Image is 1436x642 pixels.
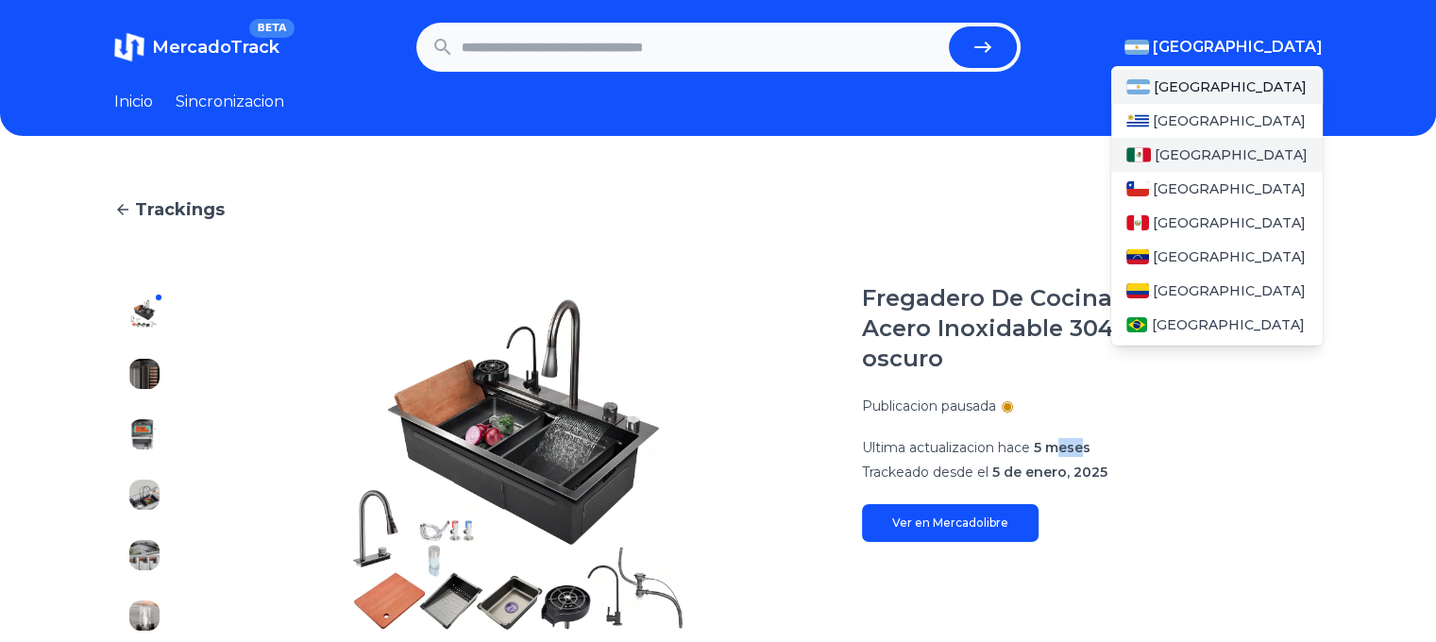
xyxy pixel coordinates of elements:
img: Fregadero De Cocina Bokoptyr-BXGSC Acero Inoxidable 304 80x45x22cm Gris oscuro [129,480,160,510]
span: 5 de enero, 2025 [992,464,1107,481]
img: Fregadero De Cocina Bokoptyr-BXGSC Acero Inoxidable 304 80x45x22cm Gris oscuro [129,600,160,631]
a: Chile[GEOGRAPHIC_DATA] [1111,172,1323,206]
a: Inicio [114,91,153,113]
img: Peru [1126,215,1149,230]
span: [GEOGRAPHIC_DATA] [1155,145,1308,164]
span: 5 meses [1034,439,1090,456]
span: [GEOGRAPHIC_DATA] [1153,213,1306,232]
a: Venezuela[GEOGRAPHIC_DATA] [1111,240,1323,274]
img: Colombia [1126,283,1149,298]
span: [GEOGRAPHIC_DATA] [1153,179,1306,198]
span: BETA [249,19,294,38]
img: Mexico [1126,147,1151,162]
p: Publicacion pausada [862,397,996,415]
img: Uruguay [1126,113,1149,128]
img: Fregadero De Cocina Bokoptyr-BXGSC Acero Inoxidable 304 80x45x22cm Gris oscuro [129,298,160,329]
span: Trackings [135,196,225,223]
a: Colombia[GEOGRAPHIC_DATA] [1111,274,1323,308]
span: [GEOGRAPHIC_DATA] [1153,247,1306,266]
span: [GEOGRAPHIC_DATA] [1151,315,1304,334]
img: MercadoTrack [114,32,144,62]
img: Venezuela [1126,249,1149,264]
img: Fregadero De Cocina Bokoptyr-BXGSC Acero Inoxidable 304 80x45x22cm Gris oscuro [129,359,160,389]
span: MercadoTrack [152,37,279,58]
a: MercadoTrackBETA [114,32,279,62]
span: Ultima actualizacion hace [862,439,1030,456]
img: Argentina [1126,79,1151,94]
a: Uruguay[GEOGRAPHIC_DATA] [1111,104,1323,138]
span: [GEOGRAPHIC_DATA] [1153,36,1323,59]
img: Fregadero De Cocina Bokoptyr-BXGSC Acero Inoxidable 304 80x45x22cm Gris oscuro [129,419,160,449]
a: Peru[GEOGRAPHIC_DATA] [1111,206,1323,240]
a: Argentina[GEOGRAPHIC_DATA] [1111,70,1323,104]
a: Ver en Mercadolibre [862,504,1039,542]
button: [GEOGRAPHIC_DATA] [1124,36,1323,59]
a: Trackings [114,196,1323,223]
a: Brasil[GEOGRAPHIC_DATA] [1111,308,1323,342]
a: Sincronizacion [176,91,284,113]
img: Fregadero De Cocina Bokoptyr-BXGSC Acero Inoxidable 304 80x45x22cm Gris oscuro [129,540,160,570]
a: Mexico[GEOGRAPHIC_DATA] [1111,138,1323,172]
span: [GEOGRAPHIC_DATA] [1153,281,1306,300]
span: [GEOGRAPHIC_DATA] [1154,77,1307,96]
img: Brasil [1126,317,1148,332]
h1: Fregadero De Cocina Bokoptyr-BXGSC Acero Inoxidable 304 80x45x22cm Gris oscuro [862,283,1323,374]
img: Argentina [1124,40,1149,55]
img: Chile [1126,181,1149,196]
span: [GEOGRAPHIC_DATA] [1153,111,1306,130]
span: Trackeado desde el [862,464,988,481]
